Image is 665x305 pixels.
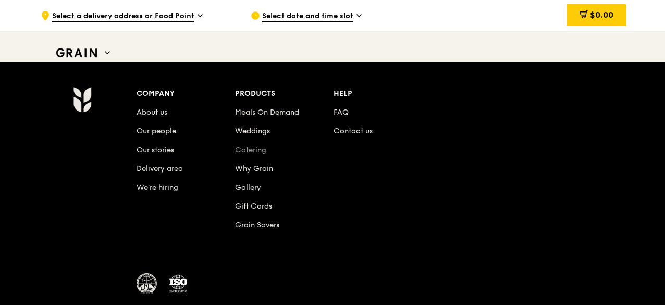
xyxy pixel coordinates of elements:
[73,87,91,113] img: Grain
[262,11,353,22] span: Select date and time slot
[235,145,266,154] a: Catering
[334,108,349,117] a: FAQ
[137,108,167,117] a: About us
[235,108,299,117] a: Meals On Demand
[137,183,178,192] a: We’re hiring
[334,87,432,101] div: Help
[53,44,101,63] img: Grain web logo
[52,11,194,22] span: Select a delivery address or Food Point
[137,127,176,136] a: Our people
[137,273,157,294] img: MUIS Halal Certified
[235,202,272,211] a: Gift Cards
[235,164,273,173] a: Why Grain
[137,145,174,154] a: Our stories
[137,164,183,173] a: Delivery area
[137,87,235,101] div: Company
[168,273,189,294] img: ISO Certified
[334,127,373,136] a: Contact us
[235,183,261,192] a: Gallery
[235,221,279,229] a: Grain Savers
[235,87,334,101] div: Products
[235,127,270,136] a: Weddings
[590,10,613,20] span: $0.00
